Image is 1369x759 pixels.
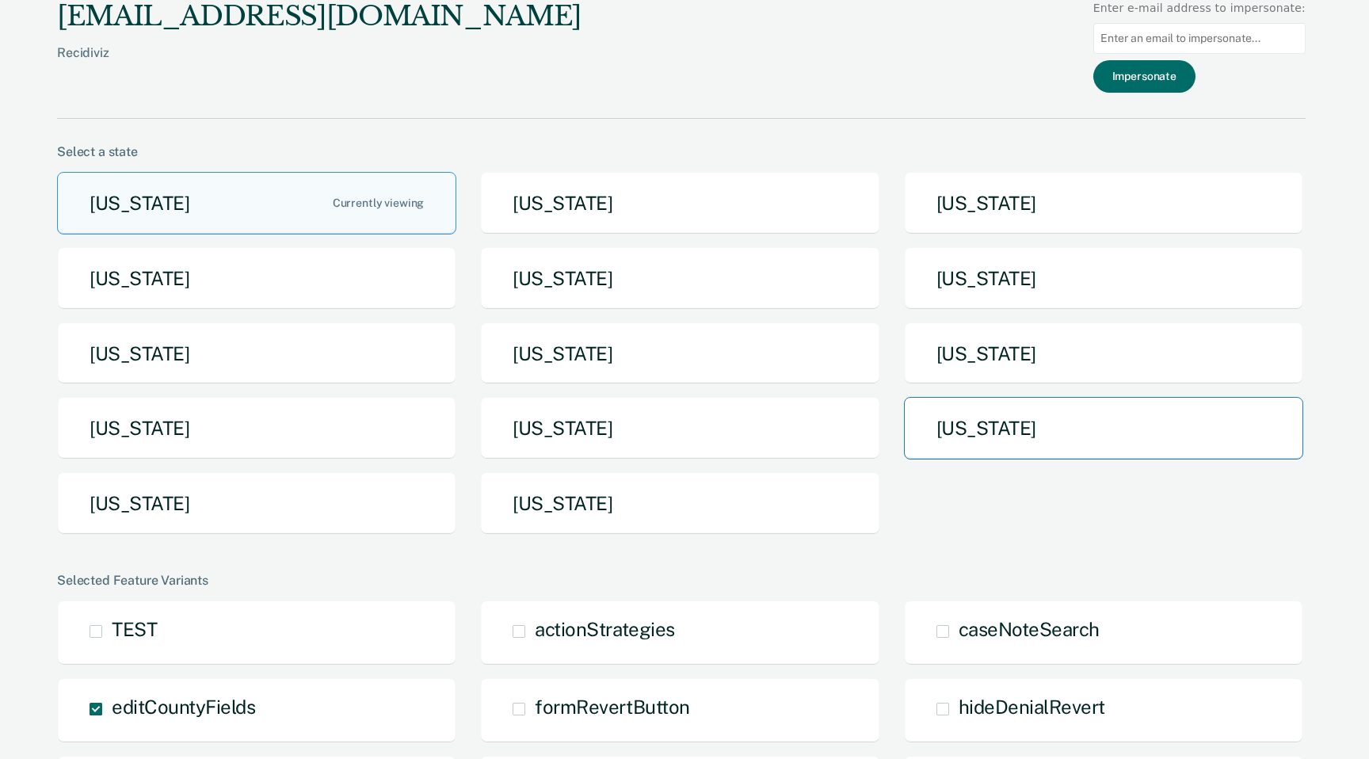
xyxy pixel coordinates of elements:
[57,247,456,310] button: [US_STATE]
[480,322,879,385] button: [US_STATE]
[57,322,456,385] button: [US_STATE]
[535,618,674,640] span: actionStrategies
[57,472,456,535] button: [US_STATE]
[904,247,1303,310] button: [US_STATE]
[57,172,456,235] button: [US_STATE]
[959,618,1100,640] span: caseNoteSearch
[480,397,879,460] button: [US_STATE]
[480,247,879,310] button: [US_STATE]
[57,45,582,86] div: Recidiviz
[112,696,255,718] span: editCountyFields
[904,397,1303,460] button: [US_STATE]
[480,472,879,535] button: [US_STATE]
[904,172,1303,235] button: [US_STATE]
[112,618,157,640] span: TEST
[535,696,689,718] span: formRevertButton
[480,172,879,235] button: [US_STATE]
[959,696,1105,718] span: hideDenialRevert
[57,144,1306,159] div: Select a state
[1093,23,1306,54] input: Enter an email to impersonate...
[57,573,1306,588] div: Selected Feature Variants
[904,322,1303,385] button: [US_STATE]
[1093,60,1195,93] button: Impersonate
[57,397,456,460] button: [US_STATE]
